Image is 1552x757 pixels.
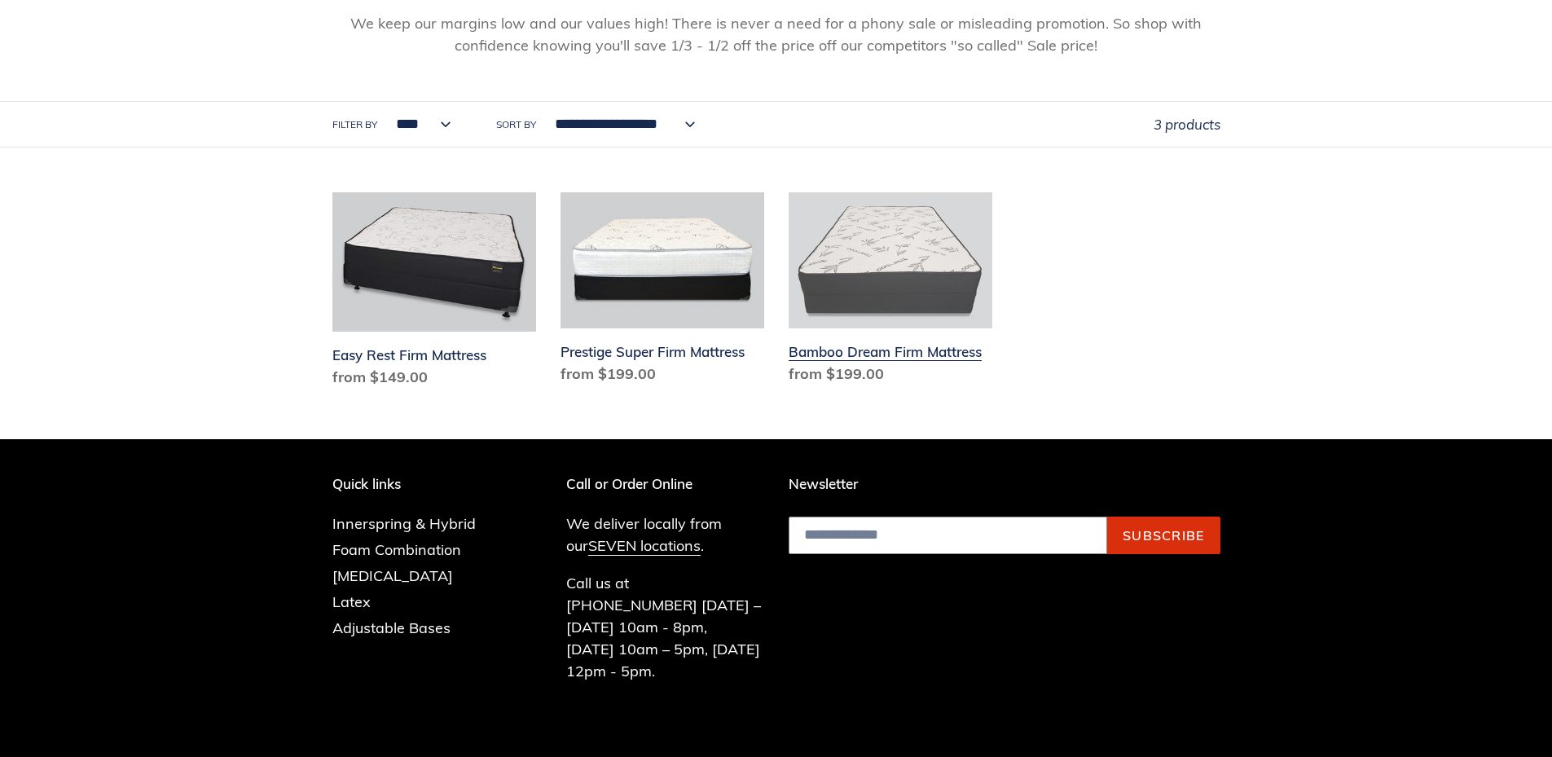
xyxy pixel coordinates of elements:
a: Easy Rest Firm Mattress [332,192,536,394]
a: Bamboo Dream Firm Mattress [789,192,992,391]
p: Newsletter [789,476,1220,492]
a: Foam Combination [332,540,461,559]
p: Call us at [PHONE_NUMBER] [DATE] – [DATE] 10am - 8pm, [DATE] 10am – 5pm, [DATE] 12pm - 5pm. [566,572,764,682]
a: [MEDICAL_DATA] [332,566,453,585]
button: Subscribe [1107,517,1220,554]
p: Quick links [332,476,500,492]
span: We keep our margins low and our values high! There is never a need for a phony sale or misleading... [350,14,1202,55]
label: Filter by [332,117,377,132]
a: Innerspring & Hybrid [332,514,476,533]
span: 3 products [1154,116,1220,133]
a: Latex [332,592,371,611]
span: Subscribe [1123,527,1205,544]
input: Email address [789,517,1107,554]
p: Call or Order Online [566,476,764,492]
a: Adjustable Bases [332,618,451,637]
a: SEVEN locations [588,536,701,556]
label: Sort by [496,117,536,132]
p: We deliver locally from our . [566,513,764,557]
a: Prestige Super Firm Mattress [561,192,764,391]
